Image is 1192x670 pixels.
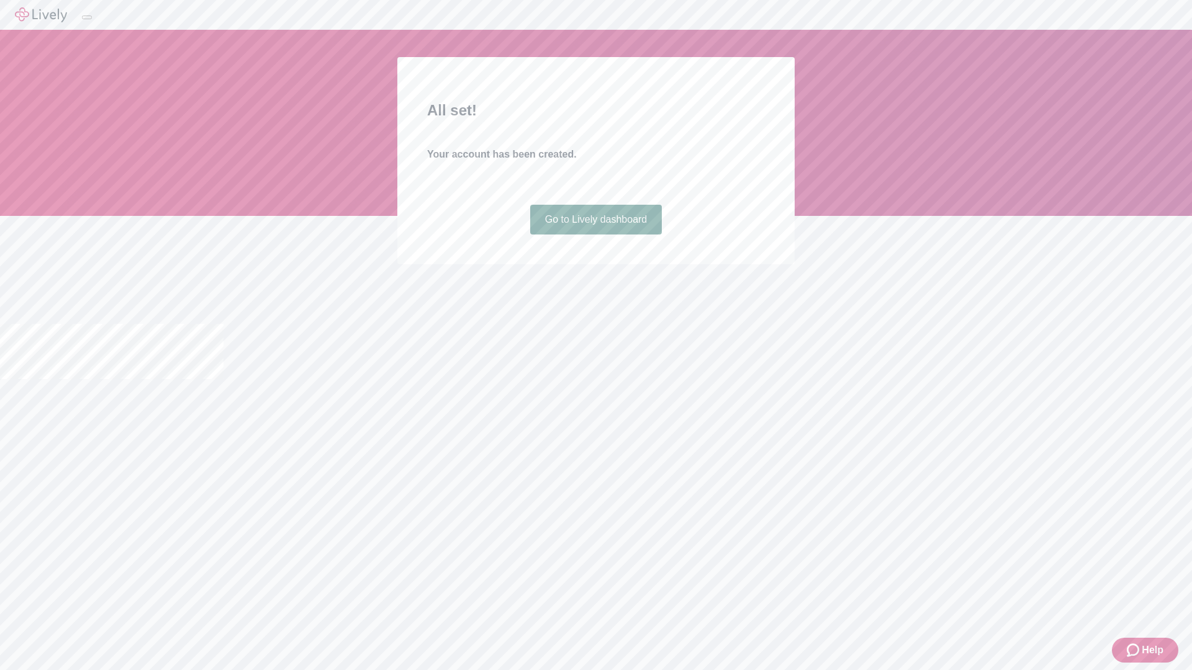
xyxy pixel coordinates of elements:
[15,7,67,22] img: Lively
[427,147,765,162] h4: Your account has been created.
[82,16,92,19] button: Log out
[1127,643,1142,658] svg: Zendesk support icon
[1112,638,1178,663] button: Zendesk support iconHelp
[427,99,765,122] h2: All set!
[1142,643,1163,658] span: Help
[530,205,662,234] a: Go to Lively dashboard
